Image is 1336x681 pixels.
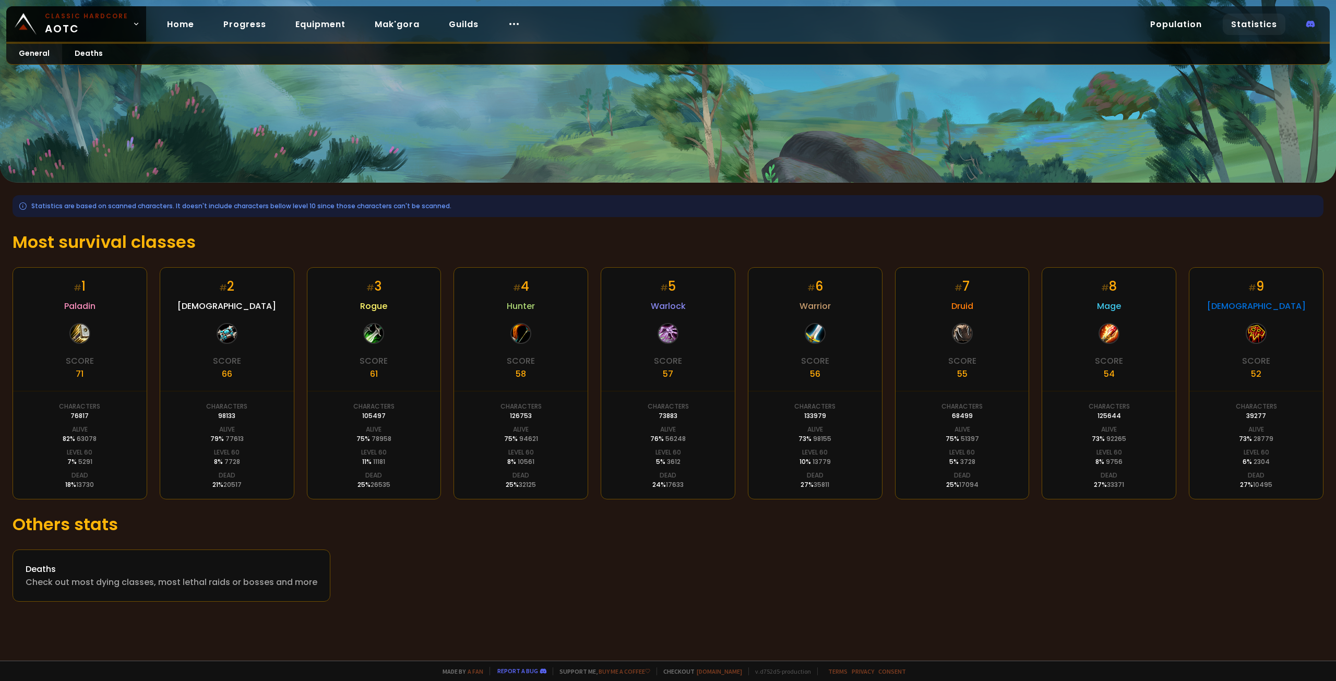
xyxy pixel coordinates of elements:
div: 73883 [659,411,677,421]
a: General [6,44,62,64]
small: # [366,282,374,294]
span: 63078 [77,434,97,443]
span: 2304 [1254,457,1270,466]
div: 82 % [63,434,97,444]
div: Dead [219,471,235,480]
a: Classic HardcoreAOTC [6,6,146,42]
div: 75 % [504,434,538,444]
a: Mak'gora [366,14,428,35]
div: 75 % [356,434,391,444]
div: 98133 [218,411,235,421]
div: 25 % [946,480,979,489]
div: Score [213,354,241,367]
div: 8 % [507,457,534,467]
div: Alive [72,425,88,434]
div: Score [507,354,535,367]
span: 28779 [1254,434,1273,443]
div: Level 60 [214,448,240,457]
div: 8 % [214,457,240,467]
span: Mage [1097,300,1121,313]
div: Level 60 [361,448,387,457]
div: Alive [1248,425,1264,434]
div: 24 % [652,480,684,489]
div: 75 % [946,434,979,444]
small: # [955,282,962,294]
div: Check out most dying classes, most lethal raids or bosses and more [26,576,317,589]
div: 21 % [212,480,242,489]
div: 8 [1101,277,1117,295]
span: 5291 [78,457,92,466]
small: # [1101,282,1109,294]
div: 66 [222,367,232,380]
a: Report a bug [497,667,538,675]
div: Characters [1236,402,1277,411]
div: Dead [71,471,88,480]
div: 5 [660,277,676,295]
small: # [660,282,668,294]
div: 9 [1248,277,1264,295]
span: 56248 [665,434,686,443]
div: Characters [941,402,983,411]
div: Dead [365,471,382,480]
a: Equipment [287,14,354,35]
span: 78958 [372,434,391,443]
div: Alive [955,425,970,434]
a: Progress [215,14,275,35]
div: Characters [648,402,689,411]
div: 2 [219,277,234,295]
a: Population [1142,14,1210,35]
div: 55 [957,367,968,380]
div: Dead [660,471,676,480]
div: 73 % [1239,434,1273,444]
div: Level 60 [802,448,828,457]
div: Score [1095,354,1123,367]
div: 25 % [357,480,390,489]
div: Dead [954,471,971,480]
div: 76 % [650,434,686,444]
a: Consent [878,667,906,675]
div: 7 % [67,457,92,467]
div: Alive [219,425,235,434]
div: 52 [1251,367,1261,380]
a: [DOMAIN_NAME] [697,667,742,675]
div: 18 % [65,480,94,489]
span: 11181 [373,457,385,466]
div: 11 % [362,457,385,467]
div: Score [948,354,976,367]
div: Dead [807,471,824,480]
div: Score [66,354,94,367]
div: Characters [353,402,395,411]
span: Warrior [800,300,831,313]
span: 3612 [667,457,681,466]
a: Terms [828,667,848,675]
div: 125644 [1098,411,1121,421]
div: Level 60 [949,448,975,457]
span: Druid [951,300,973,313]
span: 17094 [959,480,979,489]
div: Deaths [26,563,317,576]
div: Score [1242,354,1270,367]
span: Checkout [657,667,742,675]
div: Level 60 [508,448,534,457]
span: 94621 [519,434,538,443]
div: 6 [807,277,823,295]
div: 8 % [1095,457,1123,467]
span: v. d752d5 - production [748,667,811,675]
span: 92265 [1106,434,1126,443]
div: 7 [955,277,970,295]
span: 98155 [813,434,831,443]
div: 79 % [210,434,244,444]
div: 105497 [362,411,386,421]
div: 126753 [510,411,532,421]
div: Dead [512,471,529,480]
span: AOTC [45,11,128,37]
div: Alive [513,425,529,434]
div: Level 60 [1096,448,1122,457]
span: Made by [436,667,483,675]
a: Statistics [1223,14,1285,35]
div: 27 % [1094,480,1124,489]
span: [DEMOGRAPHIC_DATA] [177,300,276,313]
small: # [513,282,521,294]
a: a fan [468,667,483,675]
div: Alive [1101,425,1117,434]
